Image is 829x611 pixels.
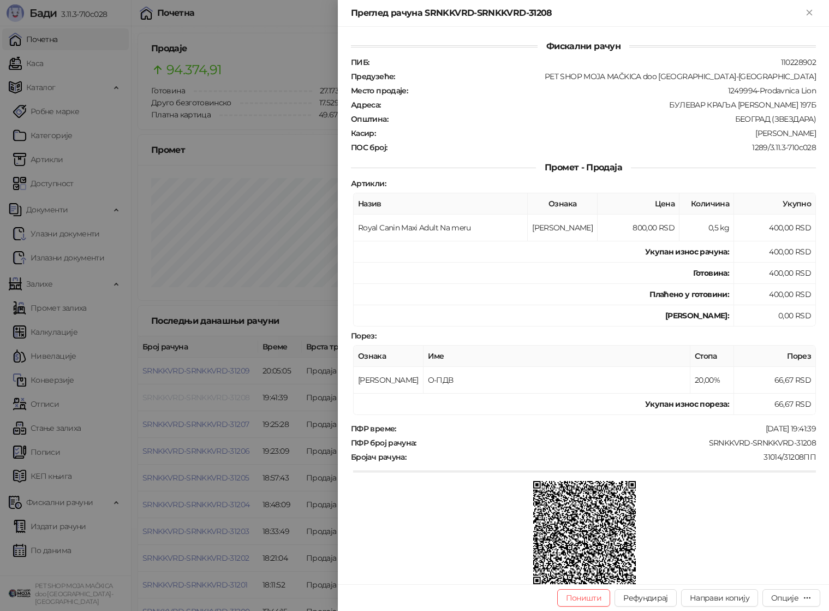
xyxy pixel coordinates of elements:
td: [PERSON_NAME] [528,215,598,241]
td: 0,5 kg [679,215,734,241]
div: 1289/3.11.3-710c028 [388,143,817,152]
td: 0,00 RSD [734,305,816,327]
button: Опције [762,589,820,607]
strong: ПОС број : [351,143,387,152]
th: Порез [734,346,816,367]
button: Close [803,7,816,20]
th: Цена [598,193,679,215]
strong: Место продаје : [351,86,408,96]
div: PET SHOP MOJA MAČKICA doo [GEOGRAPHIC_DATA]-[GEOGRAPHIC_DATA] [396,72,817,81]
th: Ознака [354,346,424,367]
td: 800,00 RSD [598,215,679,241]
strong: Касир : [351,128,375,138]
strong: Бројач рачуна : [351,452,406,462]
th: Име [424,346,690,367]
span: Направи копију [690,593,749,603]
img: QR код [533,481,636,584]
td: 400,00 RSD [734,215,816,241]
th: Количина [679,193,734,215]
td: [PERSON_NAME] [354,367,424,394]
td: 400,00 RSD [734,284,816,305]
th: Укупно [734,193,816,215]
th: Стопа [690,346,734,367]
strong: Укупан износ пореза: [645,399,729,409]
td: 400,00 RSD [734,241,816,263]
div: БУЛЕВАР КРАЉА [PERSON_NAME] 197Б [382,100,817,110]
button: Поништи [557,589,611,607]
strong: Плаћено у готовини: [649,289,729,299]
span: Фискални рачун [538,41,629,51]
strong: Порез : [351,331,376,341]
strong: Адреса : [351,100,381,110]
div: SRNKKVRD-SRNKKVRD-31208 [418,438,817,448]
strong: ПФР време : [351,424,396,434]
div: Преглед рачуна SRNKKVRD-SRNKKVRD-31208 [351,7,803,20]
div: [PERSON_NAME] [377,128,817,138]
strong: Предузеће : [351,72,395,81]
button: Рефундирај [615,589,677,607]
td: О-ПДВ [424,367,690,394]
td: Royal Canin Maxi Adult Na meru [354,215,528,241]
strong: Артикли : [351,179,386,188]
span: Промет - Продаја [536,162,631,173]
div: [DATE] 19:41:39 [397,424,817,434]
th: Ознака [528,193,598,215]
div: БЕОГРАД (ЗВЕЗДАРА) [389,114,817,124]
button: Направи копију [681,589,758,607]
strong: [PERSON_NAME]: [665,311,729,321]
div: Опције [771,593,798,603]
td: 400,00 RSD [734,263,816,284]
div: 31014/31208ПП [407,452,817,462]
strong: Укупан износ рачуна : [645,247,729,257]
strong: ПФР број рачуна : [351,438,416,448]
th: Назив [354,193,528,215]
td: 66,67 RSD [734,367,816,394]
strong: Готовина : [693,268,729,278]
td: 66,67 RSD [734,394,816,415]
strong: ПИБ : [351,57,369,67]
div: 1249994-Prodavnica Lion [409,86,817,96]
strong: Општина : [351,114,388,124]
div: 110228902 [370,57,817,67]
td: 20,00% [690,367,734,394]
